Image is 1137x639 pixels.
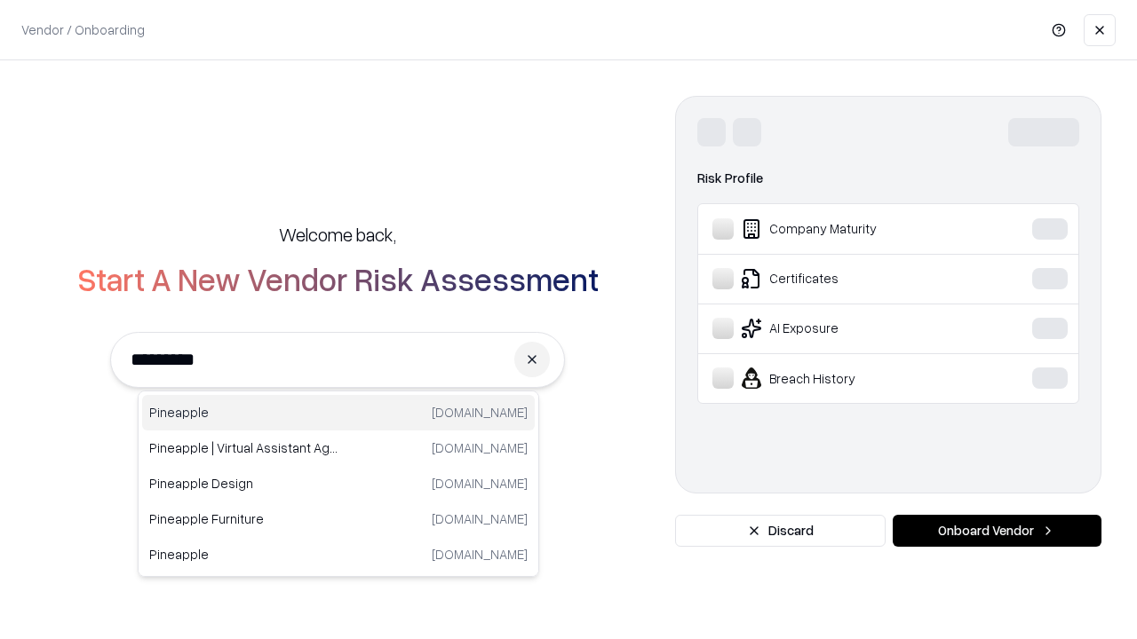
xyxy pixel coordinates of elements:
[893,515,1101,547] button: Onboard Vendor
[149,545,338,564] p: Pineapple
[21,20,145,39] p: Vendor / Onboarding
[432,474,528,493] p: [DOMAIN_NAME]
[697,168,1079,189] div: Risk Profile
[432,403,528,422] p: [DOMAIN_NAME]
[149,509,338,528] p: Pineapple Furniture
[279,222,396,247] h5: Welcome back,
[77,261,599,296] h2: Start A New Vendor Risk Assessment
[149,403,338,422] p: Pineapple
[432,509,528,528] p: [DOMAIN_NAME]
[138,390,539,577] div: Suggestions
[149,474,338,493] p: Pineapple Design
[712,218,978,240] div: Company Maturity
[149,438,338,457] p: Pineapple | Virtual Assistant Agency
[432,438,528,457] p: [DOMAIN_NAME]
[712,268,978,289] div: Certificates
[712,318,978,339] div: AI Exposure
[712,367,978,389] div: Breach History
[675,515,886,547] button: Discard
[432,545,528,564] p: [DOMAIN_NAME]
